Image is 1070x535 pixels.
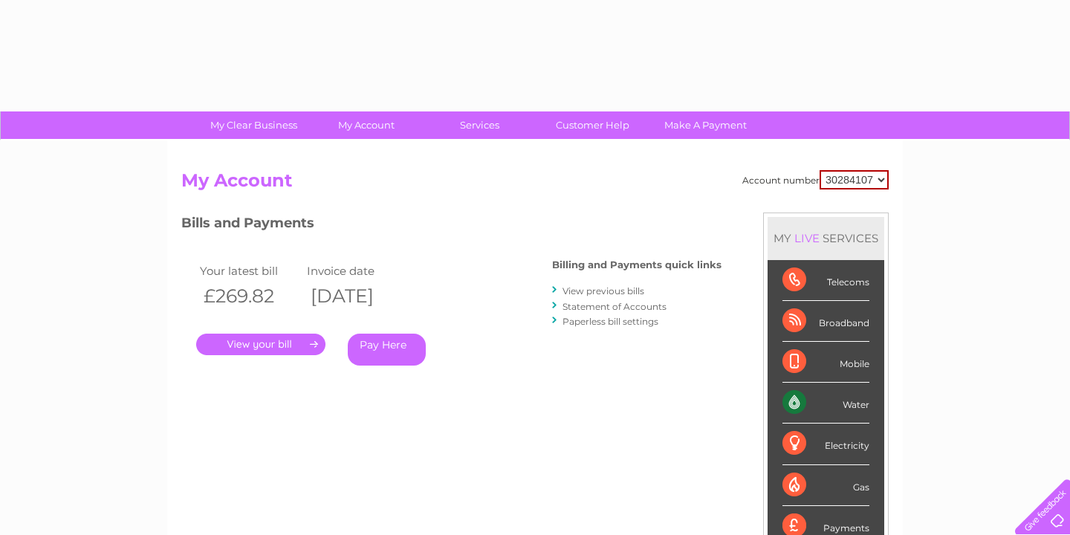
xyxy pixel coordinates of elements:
[742,170,889,189] div: Account number
[303,281,410,311] th: [DATE]
[196,334,325,355] a: .
[531,111,654,139] a: Customer Help
[552,259,722,270] h4: Billing and Payments quick links
[782,465,869,506] div: Gas
[196,261,303,281] td: Your latest bill
[768,217,884,259] div: MY SERVICES
[562,301,667,312] a: Statement of Accounts
[181,213,722,239] h3: Bills and Payments
[303,261,410,281] td: Invoice date
[348,334,426,366] a: Pay Here
[782,383,869,424] div: Water
[196,281,303,311] th: £269.82
[791,231,823,245] div: LIVE
[782,424,869,464] div: Electricity
[192,111,315,139] a: My Clear Business
[644,111,767,139] a: Make A Payment
[782,260,869,301] div: Telecoms
[181,170,889,198] h2: My Account
[418,111,541,139] a: Services
[305,111,428,139] a: My Account
[782,342,869,383] div: Mobile
[562,285,644,296] a: View previous bills
[562,316,658,327] a: Paperless bill settings
[782,301,869,342] div: Broadband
